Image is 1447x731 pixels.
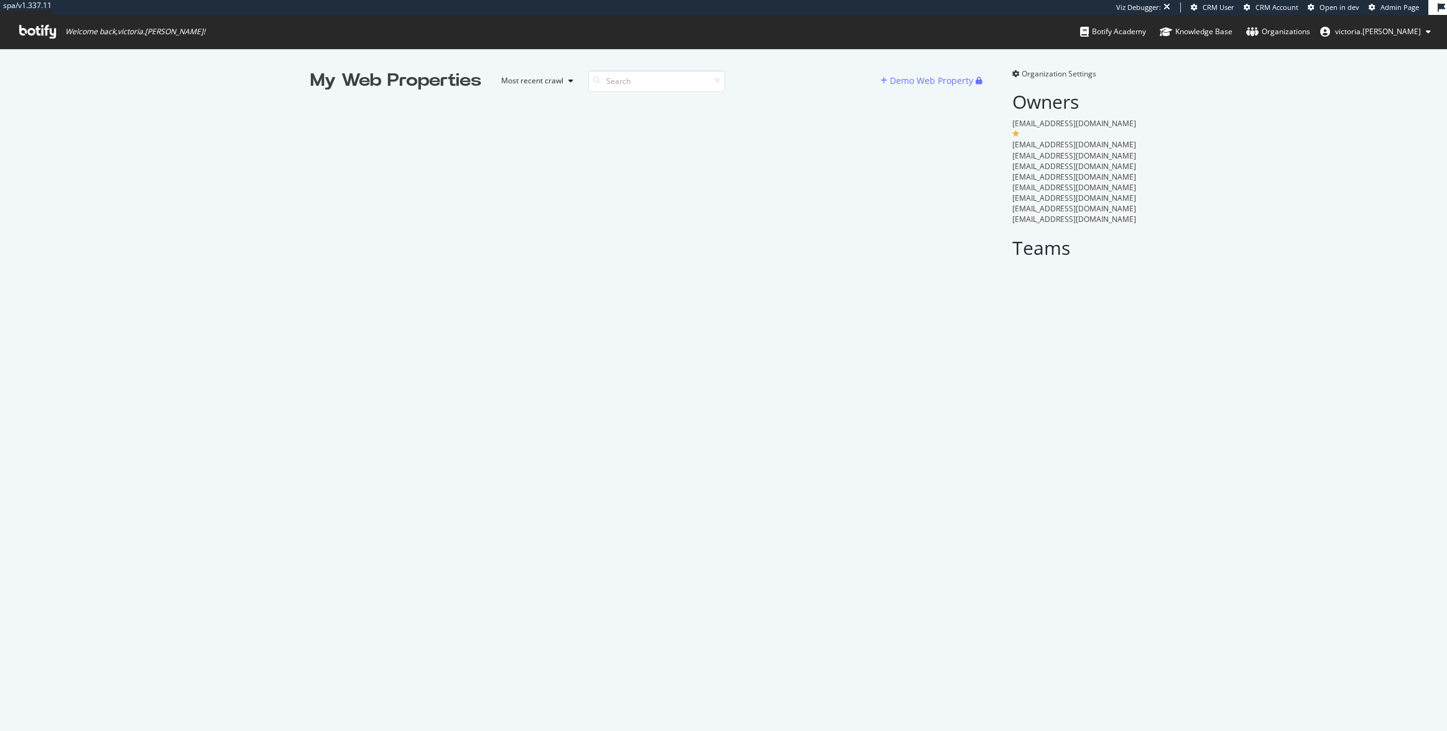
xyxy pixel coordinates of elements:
[1191,2,1234,12] a: CRM User
[1244,2,1298,12] a: CRM Account
[1369,2,1419,12] a: Admin Page
[1246,15,1310,48] a: Organizations
[1012,118,1136,129] span: [EMAIL_ADDRESS][DOMAIN_NAME]
[1116,2,1161,12] div: Viz Debugger:
[1380,2,1419,12] span: Admin Page
[1012,91,1137,112] h2: Owners
[881,71,976,91] button: Demo Web Property
[1012,139,1136,150] span: [EMAIL_ADDRESS][DOMAIN_NAME]
[1012,237,1137,258] h2: Teams
[310,68,481,93] div: My Web Properties
[1310,22,1441,42] button: victoria.[PERSON_NAME]
[1012,214,1136,224] span: [EMAIL_ADDRESS][DOMAIN_NAME]
[1012,193,1136,203] span: [EMAIL_ADDRESS][DOMAIN_NAME]
[1335,26,1421,37] span: victoria.wong
[881,75,976,86] a: Demo Web Property
[1012,161,1136,172] span: [EMAIL_ADDRESS][DOMAIN_NAME]
[1308,2,1359,12] a: Open in dev
[1203,2,1234,12] span: CRM User
[890,75,973,87] div: Demo Web Property
[1320,2,1359,12] span: Open in dev
[501,77,563,85] div: Most recent crawl
[1255,2,1298,12] span: CRM Account
[1022,68,1096,79] span: Organization Settings
[65,27,205,37] span: Welcome back, victoria.[PERSON_NAME] !
[1012,172,1136,182] span: [EMAIL_ADDRESS][DOMAIN_NAME]
[1012,150,1136,161] span: [EMAIL_ADDRESS][DOMAIN_NAME]
[1160,25,1232,38] div: Knowledge Base
[491,71,578,91] button: Most recent crawl
[588,70,725,92] input: Search
[1012,182,1136,193] span: [EMAIL_ADDRESS][DOMAIN_NAME]
[1246,25,1310,38] div: Organizations
[1080,25,1146,38] div: Botify Academy
[1160,15,1232,48] a: Knowledge Base
[1080,15,1146,48] a: Botify Academy
[1012,203,1136,214] span: [EMAIL_ADDRESS][DOMAIN_NAME]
